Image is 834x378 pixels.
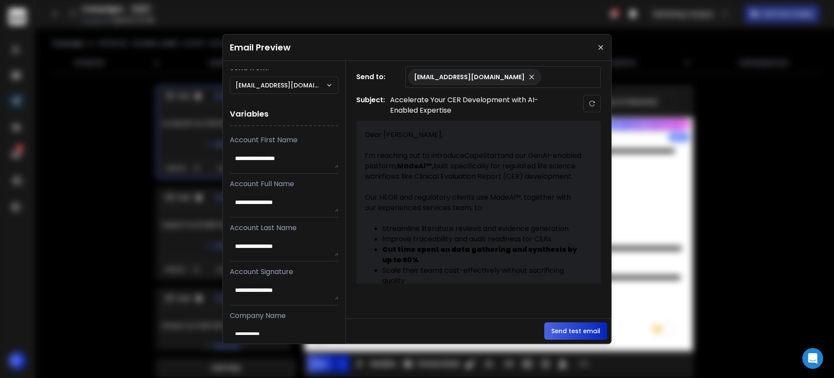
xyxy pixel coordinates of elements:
[356,72,391,82] h1: Send to:
[230,103,338,126] h1: Variables
[230,41,291,54] h1: Email Preview
[390,95,564,116] p: Accelerate Your CER Development with AI-Enabled Expertise
[382,244,579,265] strong: Cut time spent on data gathering and synthesis by up to 60%
[365,151,583,181] span: and our GenAI-enabled platform, built specifically for regulated life science workflows like Clin...
[397,161,434,171] strong: MadeAi™,
[365,192,573,213] span: Our HEOR and regulatory clients use MadeAi™, together with our experienced services team, to:
[365,130,443,140] span: Dear [PERSON_NAME],
[230,179,338,189] p: Account Full Name
[365,151,464,161] span: I’m reaching out to introduce
[382,224,582,234] li: Streamline literature reviews and evidence generation
[414,73,525,81] p: [EMAIL_ADDRESS][DOMAIN_NAME]
[544,322,607,340] button: Send test email
[230,223,338,233] p: Account Last Name
[230,135,338,145] p: Account First Name
[356,95,385,116] h1: Subject:
[230,267,338,277] p: Account Signature
[382,265,582,286] li: Scale their teams cost-effectively without sacrificing quality
[230,311,338,321] p: Company Name
[802,348,823,369] div: Open Intercom Messenger
[464,151,500,161] a: CapeStart
[382,234,582,244] li: Improve traceability and audit readiness for CERs
[235,81,326,90] p: [EMAIL_ADDRESS][DOMAIN_NAME]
